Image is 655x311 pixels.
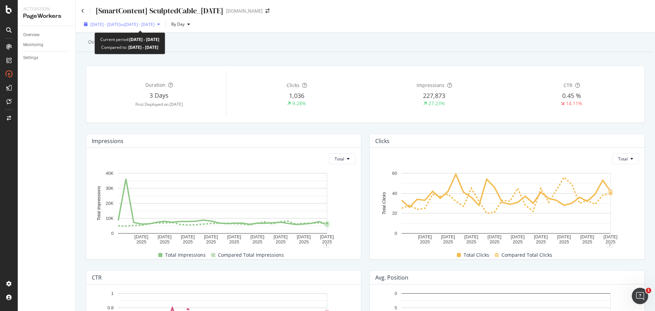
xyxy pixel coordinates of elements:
div: 9.28% [292,100,306,107]
span: Impressions [417,82,445,88]
div: Activation [23,5,70,12]
text: 60 [392,171,397,176]
text: 2025 [606,240,615,245]
text: [DATE] [534,234,548,239]
text: 2025 [559,240,569,245]
div: Monitoring [23,41,43,48]
div: First Deployed on [DATE] [92,101,226,107]
text: 0 [395,231,397,236]
div: 1 [324,242,329,248]
div: Compared to: [101,43,158,51]
a: Monitoring [23,41,71,48]
button: By Day [169,19,193,30]
text: Total Clicks [381,192,387,214]
text: 2025 [160,240,170,245]
div: 27.23% [428,100,445,107]
span: Duration [145,82,165,88]
div: Clicks [375,138,390,144]
text: 2025 [252,240,262,245]
a: Click to go back [81,9,84,13]
text: 40K [106,171,114,176]
text: 0 [111,231,114,236]
div: Current period: [100,36,159,43]
a: Settings [23,54,71,61]
span: 1 [646,288,651,293]
text: 2025 [513,240,523,245]
text: 2025 [299,240,309,245]
span: By Day [169,21,185,27]
div: Avg. position [375,274,408,281]
svg: A chart. [92,170,353,245]
text: 2025 [443,240,453,245]
text: 1 [111,291,114,296]
text: 0.8 [107,306,114,311]
span: [DATE] - [DATE] [90,22,120,27]
text: [DATE] [418,234,432,239]
text: 30K [106,186,114,191]
text: 2025 [136,240,146,245]
span: vs [DATE] - [DATE] [120,22,155,27]
svg: A chart. [375,170,637,245]
text: 2025 [582,240,592,245]
div: Overview [88,39,109,45]
text: 10K [106,216,114,221]
text: 2025 [229,240,239,245]
div: CTR [92,274,102,281]
span: 3 Days [149,91,169,99]
div: [SmartContent] SculptedCable_[DATE] [96,5,223,16]
text: [DATE] [603,234,617,239]
div: PageWorkers [23,12,70,20]
button: Total [612,153,639,164]
div: arrow-right-arrow-left [265,9,270,13]
text: [DATE] [511,234,525,239]
span: CTR [564,82,572,88]
span: Total Clicks [464,251,489,259]
text: [DATE] [320,234,334,239]
b: [DATE] - [DATE] [129,37,159,42]
text: 2025 [420,240,430,245]
span: Total [335,156,344,162]
div: 1 [607,242,613,248]
a: Overview [23,31,71,39]
text: 2025 [183,240,193,245]
text: [DATE] [297,234,311,239]
text: 2025 [536,240,546,245]
text: 2025 [322,240,332,245]
text: 2025 [276,240,286,245]
div: Impressions [92,138,123,144]
text: 40 [392,191,397,196]
div: [DOMAIN_NAME] [226,8,263,14]
button: [DATE] - [DATE]vs[DATE] - [DATE] [81,19,163,30]
text: [DATE] [580,234,594,239]
text: [DATE] [227,234,241,239]
text: 20 [392,211,397,216]
text: 2025 [206,240,216,245]
text: [DATE] [464,234,478,239]
text: Total Impressions [96,186,101,221]
text: [DATE] [441,234,455,239]
text: [DATE] [134,234,148,239]
iframe: Intercom live chat [632,288,648,304]
button: Total [329,153,355,164]
text: [DATE] [557,234,571,239]
text: 5 [395,306,397,311]
text: [DATE] [204,234,218,239]
span: 1,036 [289,91,304,100]
text: 0 [395,291,397,296]
text: [DATE] [250,234,264,239]
text: 20K [106,201,114,206]
text: 2025 [490,240,499,245]
text: [DATE] [158,234,172,239]
span: Total [618,156,628,162]
span: 227,873 [423,91,445,100]
div: Overview [23,31,40,39]
span: Total Impressions [165,251,206,259]
div: 14.11% [566,100,582,107]
span: Clicks [287,82,300,88]
text: [DATE] [487,234,501,239]
span: Compared Total Clicks [501,251,552,259]
span: Compared Total Impressions [218,251,284,259]
text: 2025 [466,240,476,245]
